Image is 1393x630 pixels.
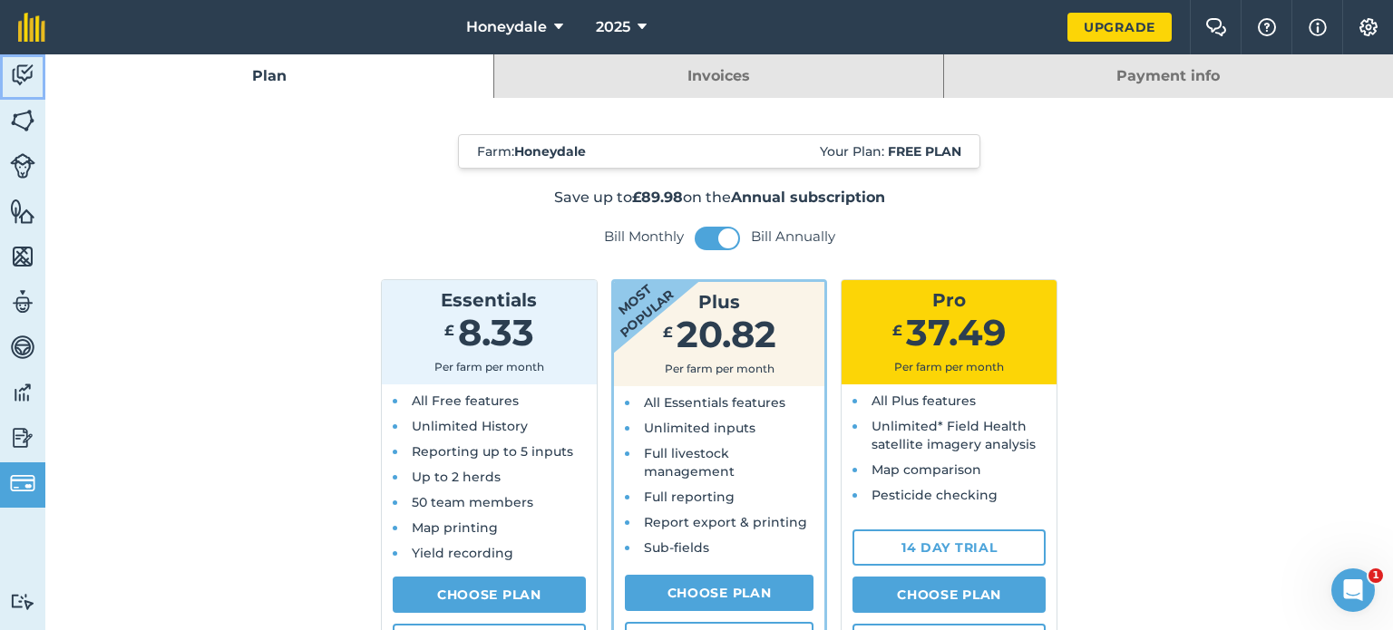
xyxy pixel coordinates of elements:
span: £ [892,322,902,339]
span: Reporting up to 5 inputs [412,443,573,460]
span: £ [444,322,454,339]
span: Pesticide checking [872,487,998,503]
a: Invoices [494,54,942,98]
img: Two speech bubbles overlapping with the left bubble in the forefront [1205,18,1227,36]
span: £ [663,324,673,341]
span: Report export & printing [644,514,807,530]
span: 37.49 [906,310,1006,354]
span: Per farm per month [434,360,544,373]
span: Essentials [441,289,537,311]
span: Sub-fields [644,539,709,556]
strong: Annual subscription [731,189,885,206]
span: Per farm per month [894,360,1004,373]
img: svg+xml;base64,PHN2ZyB4bWxucz0iaHR0cDovL3d3dy53My5vcmcvMjAwMC9zdmciIHdpZHRoPSI1NiIgaGVpZ2h0PSI2MC... [10,243,35,270]
a: Choose Plan [852,577,1046,613]
img: svg+xml;base64,PD94bWwgdmVyc2lvbj0iMS4wIiBlbmNvZGluZz0idXRmLTgiPz4KPCEtLSBHZW5lcmF0b3I6IEFkb2JlIE... [10,334,35,361]
img: svg+xml;base64,PD94bWwgdmVyc2lvbj0iMS4wIiBlbmNvZGluZz0idXRmLTgiPz4KPCEtLSBHZW5lcmF0b3I6IEFkb2JlIE... [10,470,35,496]
a: Choose Plan [625,575,814,611]
span: Honeydale [466,16,547,38]
span: Unlimited History [412,418,528,434]
p: Save up to on the [258,187,1182,208]
span: All Plus features [872,393,976,409]
a: 14 day trial [852,529,1046,566]
span: Plus [698,291,740,313]
a: Plan [45,54,493,98]
span: Up to 2 herds [412,469,501,485]
img: fieldmargin Logo [18,13,45,42]
img: svg+xml;base64,PHN2ZyB4bWxucz0iaHR0cDovL3d3dy53My5vcmcvMjAwMC9zdmciIHdpZHRoPSIxNyIgaGVpZ2h0PSIxNy... [1309,16,1327,38]
span: Unlimited inputs [644,420,755,436]
img: svg+xml;base64,PD94bWwgdmVyc2lvbj0iMS4wIiBlbmNvZGluZz0idXRmLTgiPz4KPCEtLSBHZW5lcmF0b3I6IEFkb2JlIE... [10,288,35,315]
span: Farm : [477,142,586,160]
strong: Honeydale [514,143,586,160]
span: Pro [932,289,966,311]
span: 50 team members [412,494,533,510]
span: 1 [1369,568,1383,583]
span: Map comparison [872,461,981,478]
label: Bill Annually [751,228,835,246]
span: 20.82 [677,312,776,356]
img: svg+xml;base64,PD94bWwgdmVyc2lvbj0iMS4wIiBlbmNvZGluZz0idXRmLTgiPz4KPCEtLSBHZW5lcmF0b3I6IEFkb2JlIE... [10,424,35,451]
iframe: Intercom live chat [1331,568,1375,612]
strong: £89.98 [632,189,683,206]
a: Upgrade [1067,13,1172,42]
img: A question mark icon [1256,18,1278,36]
span: 8.33 [458,310,534,354]
span: Full reporting [644,489,735,505]
a: Choose Plan [393,577,586,613]
span: Your Plan: [820,142,961,160]
img: A cog icon [1358,18,1379,36]
span: All Free features [412,393,519,409]
img: svg+xml;base64,PD94bWwgdmVyc2lvbj0iMS4wIiBlbmNvZGluZz0idXRmLTgiPz4KPCEtLSBHZW5lcmF0b3I6IEFkb2JlIE... [10,593,35,610]
label: Bill Monthly [604,228,684,246]
img: svg+xml;base64,PD94bWwgdmVyc2lvbj0iMS4wIiBlbmNvZGluZz0idXRmLTgiPz4KPCEtLSBHZW5lcmF0b3I6IEFkb2JlIE... [10,153,35,179]
strong: Free plan [888,143,961,160]
span: Yield recording [412,545,513,561]
span: Full livestock management [644,445,735,480]
span: Unlimited* Field Health satellite imagery analysis [872,418,1036,452]
img: svg+xml;base64,PHN2ZyB4bWxucz0iaHR0cDovL3d3dy53My5vcmcvMjAwMC9zdmciIHdpZHRoPSI1NiIgaGVpZ2h0PSI2MC... [10,107,35,134]
img: svg+xml;base64,PHN2ZyB4bWxucz0iaHR0cDovL3d3dy53My5vcmcvMjAwMC9zdmciIHdpZHRoPSI1NiIgaGVpZ2h0PSI2MC... [10,198,35,225]
a: Payment info [944,54,1393,98]
span: Map printing [412,519,498,536]
strong: Most popular [560,229,708,367]
img: svg+xml;base64,PD94bWwgdmVyc2lvbj0iMS4wIiBlbmNvZGluZz0idXRmLTgiPz4KPCEtLSBHZW5lcmF0b3I6IEFkb2JlIE... [10,379,35,406]
span: 2025 [596,16,630,38]
span: Per farm per month [665,362,774,375]
span: All Essentials features [644,394,785,411]
img: svg+xml;base64,PD94bWwgdmVyc2lvbj0iMS4wIiBlbmNvZGluZz0idXRmLTgiPz4KPCEtLSBHZW5lcmF0b3I6IEFkb2JlIE... [10,62,35,89]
